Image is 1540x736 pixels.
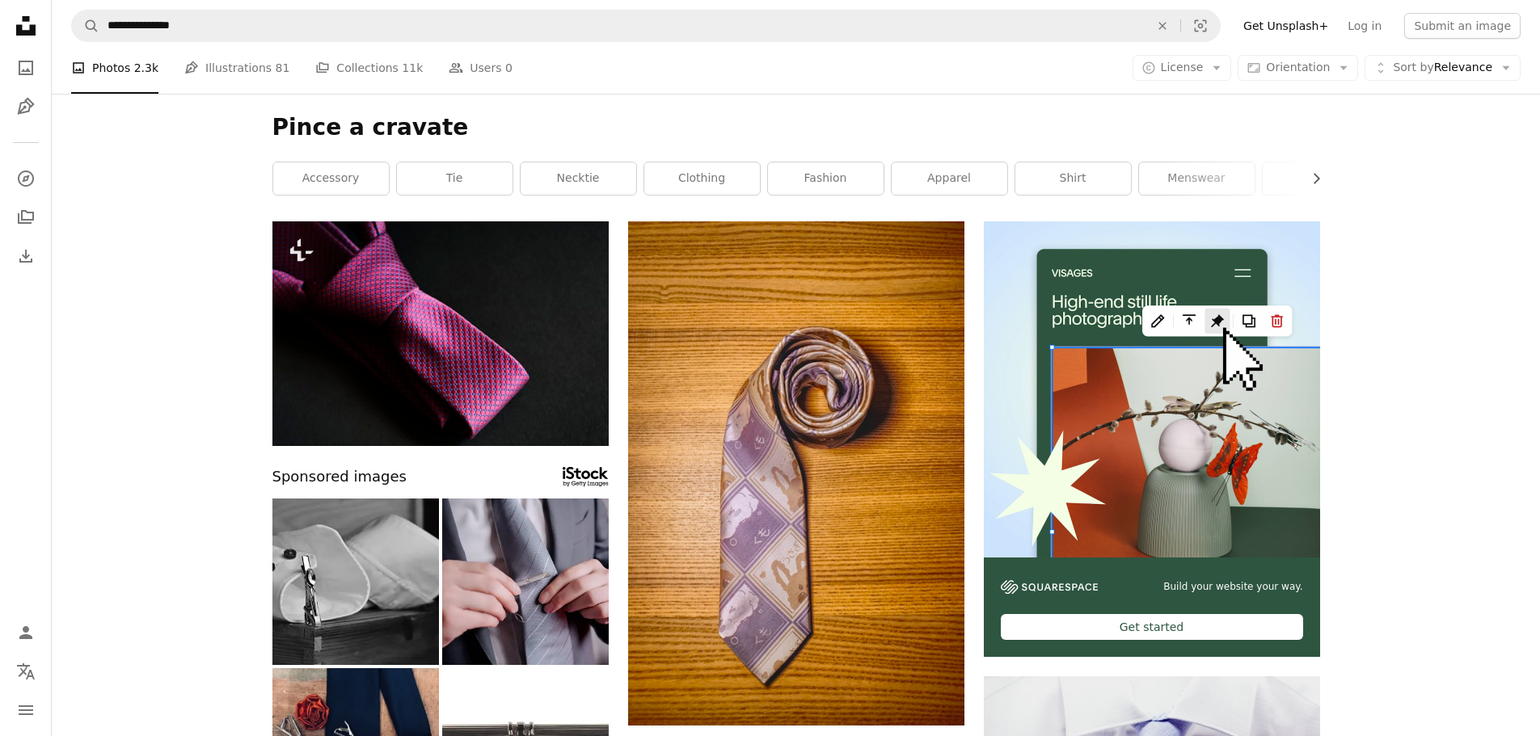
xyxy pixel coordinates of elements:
[10,616,42,649] a: Log in / Sign up
[628,465,964,480] a: brown and white necktie on brown wooden table
[1145,11,1180,41] button: Clear
[10,162,42,195] a: Explore
[1234,13,1338,39] a: Get Unsplash+
[10,240,42,272] a: Download History
[10,90,42,123] a: Illustrations
[1263,162,1378,195] a: person
[1163,580,1302,594] span: Build your website your way.
[1161,61,1204,74] span: License
[272,221,609,446] img: Closeup of necktie
[768,162,884,195] a: fashion
[10,201,42,233] a: Collections
[628,221,964,725] img: brown and white necktie on brown wooden table
[1015,162,1131,195] a: shirt
[892,162,1007,195] a: apparel
[1238,55,1358,81] button: Orientation
[1133,55,1232,81] button: License
[984,221,1320,657] a: Build your website your way.Get started
[1001,614,1303,640] div: Get started
[505,59,513,77] span: 0
[984,221,1320,557] img: file-1723602894256-972c108553a7image
[1404,13,1521,39] button: Submit an image
[276,59,290,77] span: 81
[1181,11,1220,41] button: Visual search
[1338,13,1391,39] a: Log in
[272,465,407,489] span: Sponsored images
[521,162,636,195] a: necktie
[72,11,99,41] button: Search Unsplash
[272,326,609,340] a: Closeup of necktie
[397,162,513,195] a: tie
[644,162,760,195] a: clothing
[1393,61,1433,74] span: Sort by
[71,10,1221,42] form: Find visuals sitewide
[449,42,513,94] a: Users 0
[1266,61,1330,74] span: Orientation
[1302,162,1320,195] button: scroll list to the right
[1393,60,1492,76] span: Relevance
[272,113,1320,142] h1: Pince a cravate
[10,52,42,84] a: Photos
[1365,55,1521,81] button: Sort byRelevance
[272,498,439,665] img: Elegant white shirt with a cufflink
[10,655,42,688] button: Language
[442,498,609,665] img: Closeup of the hands of a businessman fixing hid tie
[10,694,42,726] button: Menu
[1139,162,1255,195] a: menswear
[402,59,423,77] span: 11k
[184,42,289,94] a: Illustrations 81
[315,42,423,94] a: Collections 11k
[1001,580,1098,594] img: file-1606177908946-d1eed1cbe4f5image
[273,162,389,195] a: accessory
